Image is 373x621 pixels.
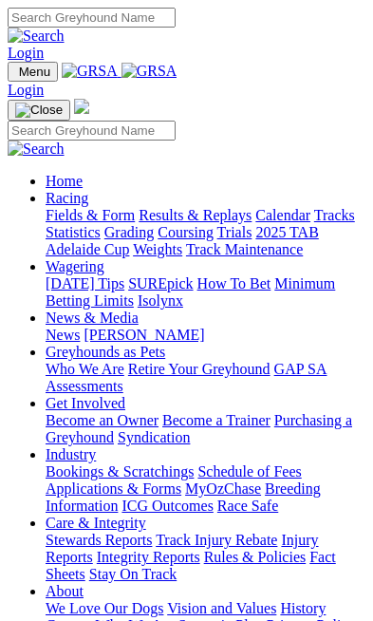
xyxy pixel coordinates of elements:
a: Schedule of Fees [197,463,301,480]
a: Bookings & Scratchings [46,463,194,480]
a: Stay On Track [89,566,177,582]
a: Vision and Values [167,600,276,616]
img: Close [15,103,63,118]
img: Search [8,28,65,45]
div: Get Involved [46,412,365,446]
a: Grading [104,224,154,240]
a: Retire Your Greyhound [128,361,270,377]
a: News [46,327,80,343]
a: Fields & Form [46,207,135,223]
a: Statistics [46,224,101,240]
img: GRSA [121,63,177,80]
img: logo-grsa-white.png [74,99,89,114]
a: News & Media [46,310,139,326]
a: Purchasing a Greyhound [46,412,352,445]
a: Applications & Forms [46,480,181,497]
a: Login [8,82,44,98]
a: Greyhounds as Pets [46,344,165,360]
a: MyOzChase [185,480,261,497]
button: Toggle navigation [8,100,70,121]
a: Race Safe [217,498,278,514]
a: Calendar [255,207,310,223]
a: How To Bet [197,275,271,292]
input: Search [8,121,176,141]
img: GRSA [62,63,118,80]
a: [PERSON_NAME] [84,327,204,343]
div: Wagering [46,275,365,310]
div: Care & Integrity [46,532,365,583]
a: Weights [133,241,182,257]
a: Who We Are [46,361,124,377]
a: Integrity Reports [97,549,200,565]
div: News & Media [46,327,365,344]
a: Fact Sheets [46,549,336,582]
a: 2025 TAB Adelaide Cup [46,224,319,257]
a: Tracks [314,207,355,223]
a: Track Injury Rebate [156,532,277,548]
a: [DATE] Tips [46,275,124,292]
a: We Love Our Dogs [46,600,163,616]
div: Industry [46,463,365,515]
a: Become an Owner [46,412,159,428]
a: History [280,600,326,616]
a: GAP SA Assessments [46,361,326,394]
a: About [46,583,84,599]
a: Coursing [158,224,214,240]
a: Stewards Reports [46,532,152,548]
a: SUREpick [128,275,193,292]
a: Breeding Information [46,480,321,514]
input: Search [8,8,176,28]
a: Isolynx [138,292,183,309]
img: Search [8,141,65,158]
a: Care & Integrity [46,515,146,531]
a: Minimum Betting Limits [46,275,335,309]
a: Racing [46,190,88,206]
div: Greyhounds as Pets [46,361,365,395]
a: Syndication [118,429,190,445]
a: Login [8,45,44,61]
a: Results & Replays [139,207,252,223]
a: Injury Reports [46,532,319,565]
div: Racing [46,207,365,258]
a: Trials [217,224,252,240]
a: Become a Trainer [162,412,270,428]
a: Industry [46,446,96,462]
button: Toggle navigation [8,62,58,82]
a: Get Involved [46,395,125,411]
a: Track Maintenance [186,241,303,257]
a: Home [46,173,83,189]
a: Rules & Policies [204,549,307,565]
a: ICG Outcomes [121,498,213,514]
a: Wagering [46,258,104,274]
span: Menu [19,65,50,79]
